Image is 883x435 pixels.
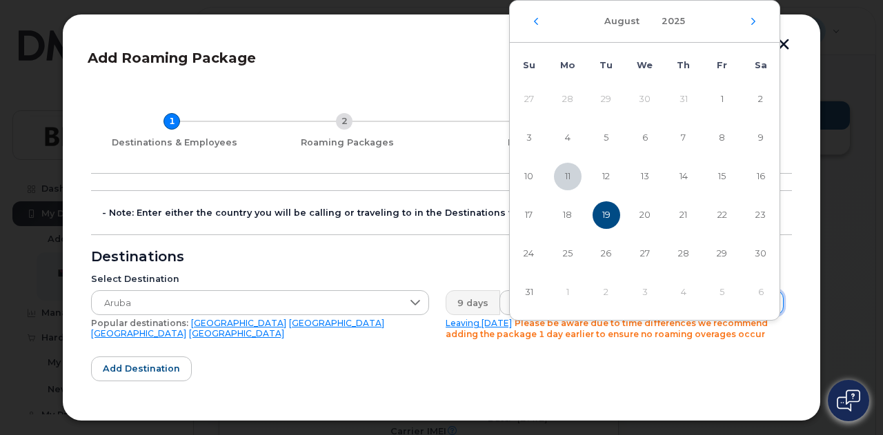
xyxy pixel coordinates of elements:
[626,196,664,234] td: 20
[631,201,659,229] span: 20
[264,137,430,148] div: Roaming Packages
[523,60,535,70] span: Su
[742,234,780,273] td: 30
[91,252,792,263] div: Destinations
[747,85,775,113] span: 2
[510,80,548,119] td: 27
[510,196,548,234] td: 17
[510,157,548,196] td: 10
[446,318,768,339] span: Please be aware due to time differences we recommend adding the package 1 day earlier to ensure n...
[755,60,767,70] span: Sa
[626,80,664,119] td: 30
[742,80,780,119] td: 2
[670,163,697,190] span: 14
[742,119,780,157] td: 9
[510,273,548,312] td: 31
[548,80,587,119] td: 28
[596,9,648,34] button: Choose Month
[548,234,587,273] td: 25
[837,390,860,412] img: Open chat
[742,157,780,196] td: 16
[631,124,659,152] span: 6
[515,201,543,229] span: 17
[499,290,637,315] input: Please fill out this field
[599,60,613,70] span: Tu
[554,240,582,267] span: 25
[664,119,703,157] td: 7
[703,273,742,312] td: 5
[587,196,626,234] td: 19
[102,208,792,219] div: - Note: Enter either the country you will be calling or traveling to in the Destinations field.
[593,163,620,190] span: 12
[593,124,620,152] span: 5
[742,273,780,312] td: 6
[92,291,402,316] span: Aruba
[548,119,587,157] td: 4
[703,196,742,234] td: 22
[446,318,512,328] a: Leaving [DATE]
[708,163,736,190] span: 15
[587,119,626,157] td: 5
[631,240,659,267] span: 27
[664,234,703,273] td: 28
[670,240,697,267] span: 28
[637,60,653,70] span: We
[703,234,742,273] td: 29
[560,60,575,70] span: Mo
[626,119,664,157] td: 6
[664,157,703,196] td: 14
[708,85,736,113] span: 1
[88,50,256,66] span: Add Roaming Package
[670,124,697,152] span: 7
[548,196,587,234] td: 18
[91,274,429,285] div: Select Destination
[587,234,626,273] td: 26
[510,234,548,273] td: 24
[626,234,664,273] td: 27
[664,80,703,119] td: 31
[554,124,582,152] span: 4
[626,157,664,196] td: 13
[664,196,703,234] td: 21
[532,17,540,26] button: Previous Month
[510,119,548,157] td: 3
[289,318,384,328] a: [GEOGRAPHIC_DATA]
[515,240,543,267] span: 24
[747,163,775,190] span: 16
[708,240,736,267] span: 29
[653,9,693,34] button: Choose Year
[703,157,742,196] td: 15
[747,201,775,229] span: 23
[587,157,626,196] td: 12
[703,119,742,157] td: 8
[708,201,736,229] span: 22
[191,318,286,328] a: [GEOGRAPHIC_DATA]
[670,201,697,229] span: 21
[554,163,582,190] span: 11
[742,196,780,234] td: 23
[717,60,727,70] span: Fr
[747,124,775,152] span: 9
[747,240,775,267] span: 30
[631,163,659,190] span: 13
[593,201,620,229] span: 19
[664,273,703,312] td: 4
[708,124,736,152] span: 8
[548,273,587,312] td: 1
[515,163,543,190] span: 10
[336,113,353,130] div: 2
[677,60,690,70] span: Th
[626,273,664,312] td: 3
[515,124,543,152] span: 3
[749,17,757,26] button: Next Month
[703,80,742,119] td: 1
[548,157,587,196] td: 11
[587,80,626,119] td: 29
[441,137,608,148] div: Review
[593,240,620,267] span: 26
[189,328,284,338] a: [GEOGRAPHIC_DATA]
[515,279,543,306] span: 31
[554,201,582,229] span: 18
[587,273,626,312] td: 2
